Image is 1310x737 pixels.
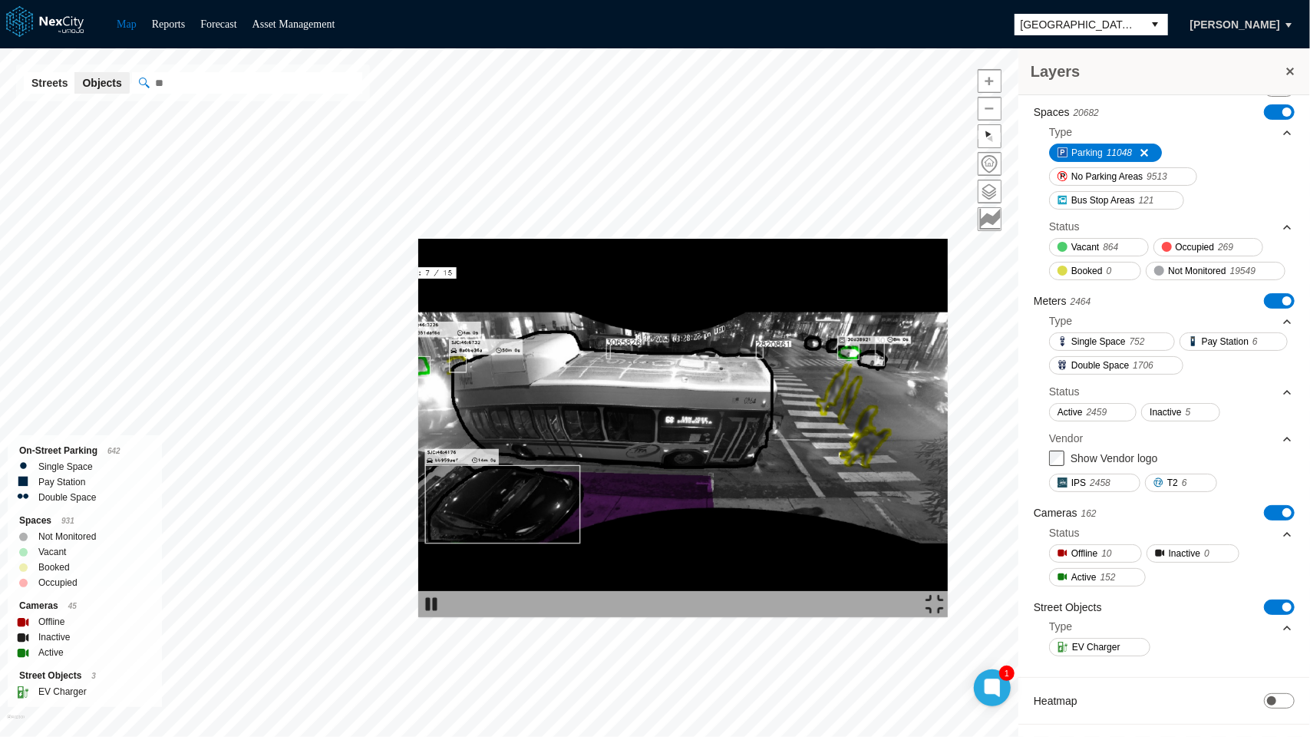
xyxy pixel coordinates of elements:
[1103,240,1118,255] span: 864
[38,459,93,474] label: Single Space
[1071,475,1086,491] span: IPS
[1182,475,1187,491] span: 6
[1071,263,1103,279] span: Booked
[91,672,96,680] span: 3
[1049,619,1072,634] div: Type
[1049,262,1141,280] button: Booked0
[978,207,1001,231] button: Key metrics
[978,97,1001,120] span: Zoom out
[7,715,25,732] a: Mapbox homepage
[1071,334,1126,349] span: Single Space
[1071,240,1099,255] span: Vacant
[38,544,66,560] label: Vacant
[1186,405,1191,420] span: 5
[1049,332,1175,351] button: Single Space752
[1049,384,1080,399] div: Status
[38,474,85,490] label: Pay Station
[1100,570,1116,585] span: 152
[1034,293,1091,309] label: Meters
[1058,405,1083,420] span: Active
[1049,309,1293,332] div: Type
[252,18,335,30] a: Asset Management
[1049,638,1150,656] button: EV Charger
[1143,14,1168,35] button: select
[82,75,121,91] span: Objects
[1167,475,1178,491] span: T2
[1049,568,1146,587] button: Active152
[926,595,944,613] img: expand
[1230,263,1256,279] span: 19549
[1107,263,1112,279] span: 0
[1204,546,1209,561] span: 0
[1071,169,1143,184] span: No Parking Areas
[1190,17,1280,32] span: [PERSON_NAME]
[1049,525,1080,540] div: Status
[74,72,129,94] button: Objects
[1071,452,1158,464] label: Show Vendor logo
[61,517,74,525] span: 931
[1153,238,1264,256] button: Occupied269
[1107,145,1132,160] span: 11048
[1049,403,1137,421] button: Active2459
[1071,570,1097,585] span: Active
[38,560,70,575] label: Booked
[107,447,120,455] span: 642
[1049,615,1293,638] div: Type
[1049,238,1149,256] button: Vacant864
[1049,474,1140,492] button: IPS2458
[1049,544,1142,563] button: Offline10
[38,630,70,645] label: Inactive
[978,152,1001,176] button: Home
[1072,640,1120,655] span: EV Charger
[1021,17,1137,32] span: [GEOGRAPHIC_DATA][PERSON_NAME]
[1034,693,1077,709] label: Heatmap
[1049,313,1072,329] div: Type
[38,529,96,544] label: Not Monitored
[1049,144,1162,162] button: Parking11048
[117,18,137,30] a: Map
[38,490,96,505] label: Double Space
[19,443,150,459] div: On-Street Parking
[1049,121,1293,144] div: Type
[1139,193,1154,208] span: 121
[1218,240,1233,255] span: 269
[31,75,68,91] span: Streets
[978,97,1001,121] button: Zoom out
[1147,544,1239,563] button: Inactive0
[38,684,87,699] label: EV Charger
[1130,334,1145,349] span: 752
[418,239,948,617] img: video
[1049,521,1293,544] div: Status
[1174,12,1296,38] button: [PERSON_NAME]
[24,72,75,94] button: Streets
[1071,193,1135,208] span: Bus Stop Areas
[200,18,236,30] a: Forecast
[1034,505,1097,521] label: Cameras
[1049,167,1197,186] button: No Parking Areas9513
[1169,546,1200,561] span: Inactive
[1049,380,1293,403] div: Status
[1252,334,1258,349] span: 6
[68,602,77,610] span: 45
[1071,546,1097,561] span: Offline
[1034,104,1099,121] label: Spaces
[1071,296,1091,307] span: 2464
[38,575,78,590] label: Occupied
[1180,332,1288,351] button: Pay Station6
[1071,358,1129,373] span: Double Space
[19,598,150,614] div: Cameras
[1071,145,1103,160] span: Parking
[1049,124,1072,140] div: Type
[1074,107,1099,118] span: 20682
[978,70,1001,92] span: Zoom in
[1049,356,1183,375] button: Double Space1706
[978,124,1001,148] button: Reset bearing to north
[999,666,1015,681] div: 1
[978,69,1001,93] button: Zoom in
[422,595,441,613] img: play
[1034,600,1102,615] label: Street Objects
[1049,427,1293,450] div: Vendor
[19,668,150,684] div: Street Objects
[1146,262,1285,280] button: Not Monitored19549
[1145,474,1217,492] button: T26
